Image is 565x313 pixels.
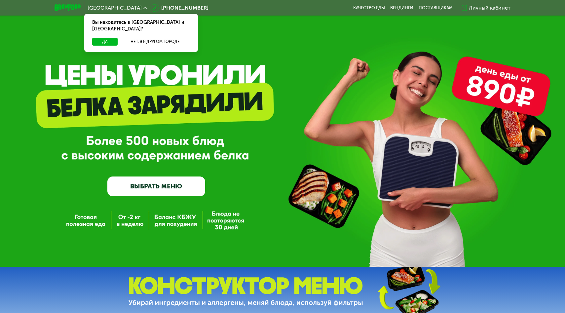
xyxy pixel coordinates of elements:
[353,5,385,11] a: Качество еды
[390,5,413,11] a: Вендинги
[419,5,453,11] div: поставщикам
[151,4,208,12] a: [PHONE_NUMBER]
[469,4,510,12] div: Личный кабинет
[92,38,118,46] button: Да
[107,176,205,196] a: ВЫБРАТЬ МЕНЮ
[120,38,190,46] button: Нет, я в другом городе
[88,5,142,11] span: [GEOGRAPHIC_DATA]
[84,14,198,38] div: Вы находитесь в [GEOGRAPHIC_DATA] и [GEOGRAPHIC_DATA]?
